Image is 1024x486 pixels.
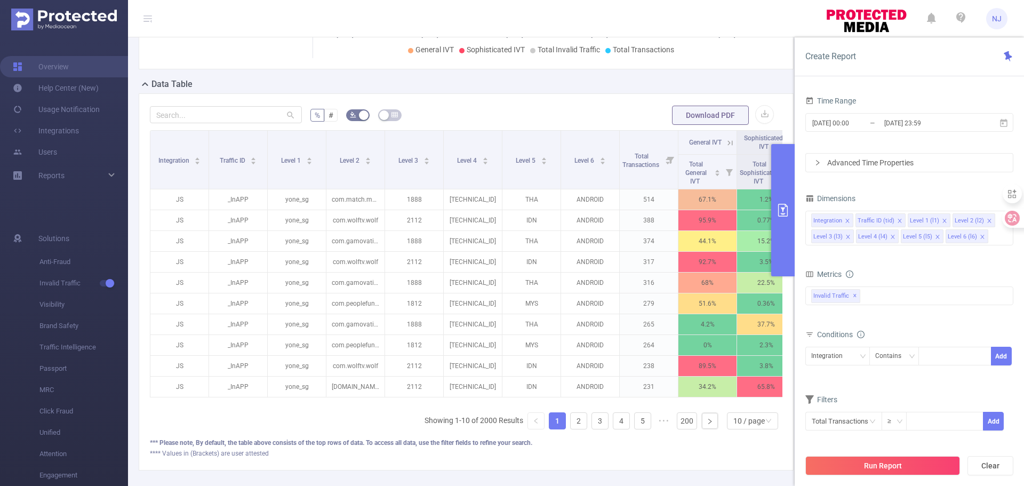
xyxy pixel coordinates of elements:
[268,210,326,230] p: yone_sg
[538,45,600,54] span: Total Invalid Traffic
[39,358,128,379] span: Passport
[150,252,209,272] p: JS
[599,156,605,159] i: icon: caret-up
[209,210,267,230] p: _InAPP
[805,51,856,61] span: Create Report
[151,78,193,91] h2: Data Table
[737,377,795,397] p: 65.8%
[467,45,525,54] span: Sophisticated IVT
[570,412,587,429] li: 2
[502,377,561,397] p: IDN
[13,120,79,141] a: Integrations
[268,293,326,314] p: yone_sg
[423,156,430,162] div: Sort
[955,214,984,228] div: Level 2 (l2)
[385,273,443,293] p: 1888
[326,273,385,293] p: com.gamovation.triplemahjong
[268,189,326,210] p: yone_sg
[846,270,853,278] i: icon: info-circle
[967,456,1013,475] button: Clear
[326,314,385,334] p: com.gamovation.triplemahjong
[875,347,909,365] div: Contains
[502,293,561,314] p: MYS
[737,252,795,272] p: 3.5%
[897,418,903,426] i: icon: down
[737,210,795,230] p: 0.77%
[942,218,947,225] i: icon: close
[744,134,783,150] span: Sophisticated IVT
[150,293,209,314] p: JS
[811,229,854,243] li: Level 3 (l3)
[678,314,737,334] p: 4.2%
[502,189,561,210] p: THA
[561,210,619,230] p: ANDROID
[592,413,608,429] a: 3
[38,171,65,180] span: Reports
[209,189,267,210] p: _InAPP
[678,356,737,376] p: 89.5%
[740,161,779,185] span: Total Sophisticated IVT
[444,210,502,230] p: [TECHNICAL_ID]
[845,234,851,241] i: icon: close
[983,412,1004,431] button: Add
[482,156,489,162] div: Sort
[506,31,539,38] tspan: [DATE] 04:00
[733,413,765,429] div: 10 / page
[306,156,312,159] i: icon: caret-up
[663,131,678,189] i: Filter menu
[482,156,488,159] i: icon: caret-up
[150,335,209,355] p: JS
[707,418,713,425] i: icon: right
[337,31,370,38] tspan: [DATE] 00:00
[385,293,443,314] p: 1812
[715,172,721,175] i: icon: caret-down
[689,139,722,146] span: General IVT
[150,449,782,458] div: **** Values in (Brackets) are user attested
[209,252,267,272] p: _InAPP
[991,347,1012,365] button: Add
[897,218,902,225] i: icon: close
[655,412,673,429] span: •••
[620,335,678,355] p: 264
[365,160,371,163] i: icon: caret-down
[385,252,443,272] p: 2112
[574,157,596,164] span: Level 6
[541,156,547,162] div: Sort
[953,213,995,227] li: Level 2 (l2)
[561,273,619,293] p: ANDROID
[677,413,697,429] a: 200
[150,438,782,448] div: *** Please note, By default, the table above consists of the top rows of data. To access all data...
[901,229,943,243] li: Level 5 (l5)
[737,335,795,355] p: 2.3%
[805,97,856,105] span: Time Range
[620,293,678,314] p: 279
[385,356,443,376] p: 2112
[561,356,619,376] p: ANDROID
[655,412,673,429] li: Next 5 Pages
[561,231,619,251] p: ANDROID
[845,218,850,225] i: icon: close
[549,413,565,429] a: 1
[13,56,69,77] a: Overview
[38,165,65,186] a: Reports
[209,356,267,376] p: _InAPP
[599,156,606,162] div: Sort
[39,337,128,358] span: Traffic Intelligence
[415,45,454,54] span: General IVT
[814,160,821,166] i: icon: right
[423,156,429,159] i: icon: caret-up
[158,157,191,164] span: Integration
[385,231,443,251] p: 1888
[678,210,737,230] p: 95.9%
[541,156,547,159] i: icon: caret-up
[714,168,721,174] div: Sort
[935,234,940,241] i: icon: close
[385,377,443,397] p: 2112
[701,412,718,429] li: Next Page
[250,156,257,162] div: Sort
[39,294,128,315] span: Visibility
[209,273,267,293] p: _InAPP
[195,160,201,163] i: icon: caret-down
[561,293,619,314] p: ANDROID
[672,106,749,125] button: Download PDF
